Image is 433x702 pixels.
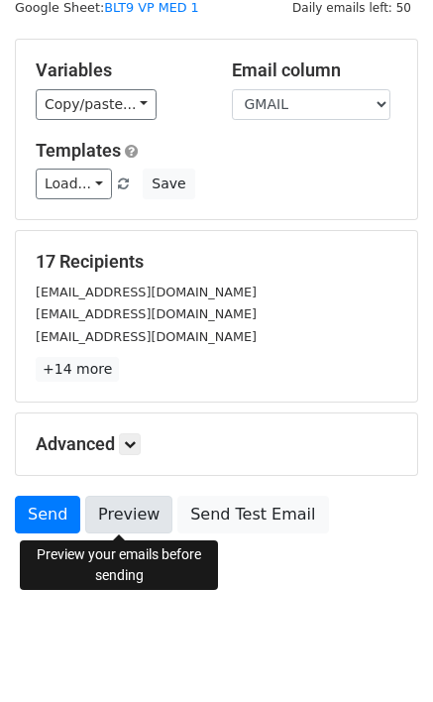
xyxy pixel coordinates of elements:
a: +14 more [36,357,119,382]
small: [EMAIL_ADDRESS][DOMAIN_NAME] [36,306,257,321]
iframe: Chat Widget [334,607,433,702]
a: Send [15,496,80,533]
button: Save [143,169,194,199]
small: [EMAIL_ADDRESS][DOMAIN_NAME] [36,285,257,299]
a: Templates [36,140,121,161]
a: Send Test Email [177,496,328,533]
a: Preview [85,496,172,533]
div: Preview your emails before sending [20,540,218,590]
a: Copy/paste... [36,89,157,120]
h5: Email column [232,59,398,81]
h5: 17 Recipients [36,251,397,273]
a: Load... [36,169,112,199]
div: Tiện ích trò chuyện [334,607,433,702]
h5: Advanced [36,433,397,455]
small: [EMAIL_ADDRESS][DOMAIN_NAME] [36,329,257,344]
h5: Variables [36,59,202,81]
